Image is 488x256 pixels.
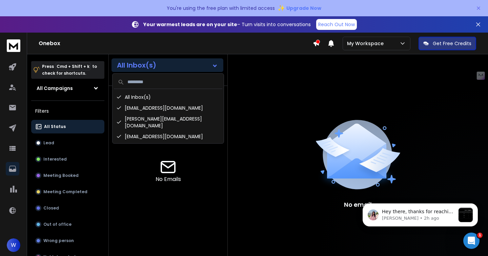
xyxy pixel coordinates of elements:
[156,175,181,183] p: No Emails
[42,63,97,77] p: Press to check for shortcuts.
[114,131,222,142] div: [EMAIL_ADDRESS][DOMAIN_NAME]
[43,173,79,178] p: Meeting Booked
[352,190,488,238] iframe: Intercom notifications message
[477,233,483,238] span: 1
[31,106,104,116] h3: Filters
[43,189,87,195] p: Meeting Completed
[143,21,237,28] strong: Your warmest leads are on your site
[7,39,20,52] img: logo
[278,3,285,13] span: ✨
[43,238,74,243] p: Wrong person
[56,62,90,70] span: Cmd + Shift + k
[114,92,222,103] div: All Inbox(s)
[44,124,66,129] p: All Status
[347,40,386,47] p: My Workspace
[39,39,313,48] h1: Onebox
[117,62,156,69] h1: All Inbox(s)
[114,103,222,113] div: [EMAIL_ADDRESS][DOMAIN_NAME]
[143,21,311,28] p: – Turn visits into conversations
[43,140,54,146] p: Lead
[433,40,471,47] p: Get Free Credits
[286,5,321,12] span: Upgrade Now
[7,238,20,252] span: W
[318,21,355,28] p: Reach Out Now
[37,85,73,92] h1: All Campaigns
[344,200,372,209] p: No email
[463,233,480,249] iframe: Intercom live chat
[114,113,222,131] div: [PERSON_NAME][EMAIL_ADDRESS][DOMAIN_NAME]
[43,205,59,211] p: Closed
[43,157,67,162] p: Interested
[43,222,72,227] p: Out of office
[167,5,275,12] p: You're using the free plan with limited access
